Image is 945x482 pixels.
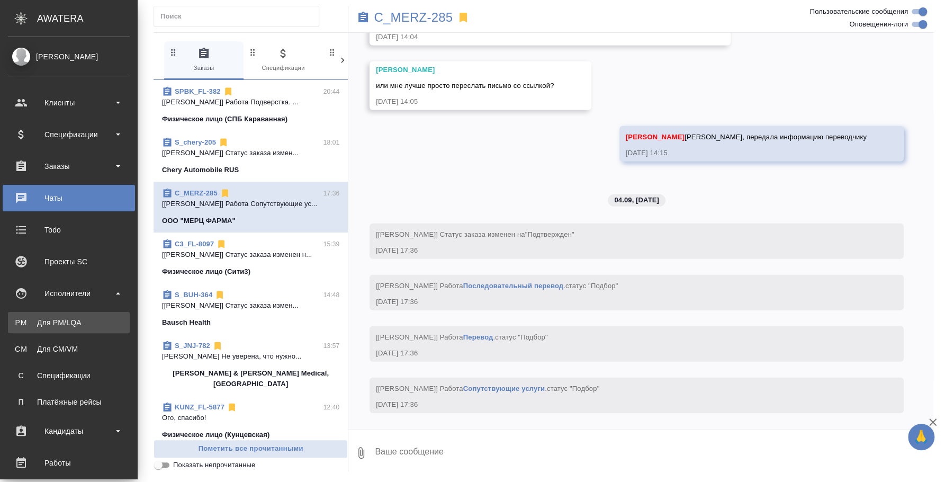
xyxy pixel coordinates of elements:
div: [DATE] 17:36 [376,348,867,359]
svg: Зажми и перетащи, чтобы поменять порядок вкладок [327,47,337,57]
span: Оповещения-логи [849,19,908,30]
a: Чаты [3,185,135,211]
div: S_chery-20518:01[[PERSON_NAME]] Статус заказа измен...Chery Automobile RUS [154,131,348,182]
div: Спецификации [8,127,130,142]
p: 18:01 [323,137,340,148]
a: KUNZ_FL-5877 [175,403,224,411]
span: Пометить все прочитанными [159,443,342,455]
div: Клиенты [8,95,130,111]
p: 20:44 [323,86,340,97]
a: Последовательный перевод [463,282,564,290]
span: Пользовательские сообщения [809,6,908,17]
input: Поиск [160,9,319,24]
p: Ого, спасибо! [162,413,339,423]
button: Пометить все прочитанными [154,440,348,458]
div: Todo [8,222,130,238]
p: ООО "МЕРЦ ФАРМА" [162,216,236,226]
svg: Зажми и перетащи, чтобы поменять порядок вкладок [168,47,178,57]
svg: Зажми и перетащи, чтобы поменять порядок вкладок [248,47,258,57]
span: [[PERSON_NAME]] Работа . [376,333,547,341]
div: [PERSON_NAME] [8,51,130,63]
span: [[PERSON_NAME]] Статус заказа изменен на [376,230,574,238]
svg: Отписаться [212,341,223,351]
div: Для PM/LQA [13,317,124,328]
div: Заказы [8,158,130,174]
div: Проекты SC [8,254,130,270]
div: KUNZ_FL-587712:40Ого, спасибо!Физическое лицо (Кунцевская) [154,396,348,447]
p: 17:36 [323,188,340,199]
a: S_chery-205 [175,138,216,146]
a: ППлатёжные рейсы [8,391,130,413]
p: [[PERSON_NAME]] Работа Подверстка. ... [162,97,339,108]
p: Физическое лицо (Сити3) [162,266,250,277]
span: или мне лучше просто переслать письмо со ссылкой? [376,82,554,90]
svg: Отписаться [216,239,227,249]
div: [DATE] 17:36 [376,399,867,410]
div: C3_FL-809715:39[[PERSON_NAME]] Статус заказа изменен н...Физическое лицо (Сити3) [154,233,348,283]
div: Чаты [8,190,130,206]
svg: Отписаться [218,137,229,148]
span: Заказы [168,47,239,73]
div: C_MERZ-28517:36[[PERSON_NAME]] Работа Сопутствующие ус...ООО "МЕРЦ ФАРМА" [154,182,348,233]
div: Платёжные рейсы [13,397,124,407]
a: Todo [3,217,135,243]
a: S_JNJ-782 [175,342,210,350]
p: 15:39 [323,239,340,249]
a: C_MERZ-285 [374,12,453,23]
div: Работы [8,455,130,471]
p: 14:48 [323,290,340,300]
a: ССпецификации [8,365,130,386]
span: статус "Подбор" [565,282,618,290]
p: Физическое лицо (СПБ Караванная) [162,114,287,124]
p: [[PERSON_NAME]] Статус заказа измен... [162,148,339,158]
div: Спецификации [13,370,124,381]
p: [PERSON_NAME] & [PERSON_NAME] Medical, [GEOGRAPHIC_DATA] [162,368,339,389]
a: C3_FL-8097 [175,240,214,248]
a: Работы [3,450,135,476]
p: Chery Automobile RUS [162,165,239,175]
span: Спецификации [248,47,319,73]
button: 🙏 [908,424,934,450]
span: 🙏 [912,426,930,448]
p: [[PERSON_NAME]] Статус заказа изменен н... [162,249,339,260]
span: "Подтвержден" [525,230,574,238]
p: Bausch Health [162,317,211,328]
div: [DATE] 14:15 [626,148,867,158]
a: C_MERZ-285 [175,189,218,197]
div: AWATERA [37,8,138,29]
div: S_BUH-36414:48[[PERSON_NAME]] Статус заказа измен...Bausch Health [154,283,348,334]
span: Показать непрочитанные [173,460,255,470]
a: PMДля PM/LQA [8,312,130,333]
div: [DATE] 17:36 [376,297,867,307]
div: Для CM/VM [13,344,124,354]
p: 13:57 [323,341,340,351]
a: Проекты SC [3,248,135,275]
div: [DATE] 17:36 [376,245,867,256]
span: Клиенты [327,47,398,73]
a: Сопутствующие услуги [463,385,545,392]
svg: Отписаться [223,86,233,97]
p: [PERSON_NAME] Не уверена, что нужно... [162,351,339,362]
div: Исполнители [8,285,130,301]
a: SPBK_FL-382 [175,87,221,95]
p: [[PERSON_NAME]] Статус заказа измен... [162,300,339,311]
span: [[PERSON_NAME]] Работа . [376,282,618,290]
p: 04.09, [DATE] [614,195,659,206]
a: S_BUH-364 [175,291,212,299]
div: [DATE] 14:04 [376,32,693,42]
p: Физическое лицо (Кунцевская) [162,430,269,440]
div: Кандидаты [8,423,130,439]
svg: Отписаться [214,290,225,300]
svg: Отписаться [220,188,230,199]
p: 12:40 [323,402,340,413]
div: [DATE] 14:05 [376,96,554,107]
a: CMДля CM/VM [8,338,130,360]
svg: Отписаться [227,402,237,413]
div: S_JNJ-78213:57[PERSON_NAME] Не уверена, что нужно...[PERSON_NAME] & [PERSON_NAME] Medical, [GEOGR... [154,334,348,396]
span: [PERSON_NAME] [626,133,685,141]
div: SPBK_FL-38220:44[[PERSON_NAME]] Работа Подверстка. ...Физическое лицо (СПБ Караванная) [154,80,348,131]
p: [[PERSON_NAME]] Работа Сопутствующие ус... [162,199,339,209]
a: Перевод [463,333,493,341]
span: статус "Подбор" [547,385,599,392]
